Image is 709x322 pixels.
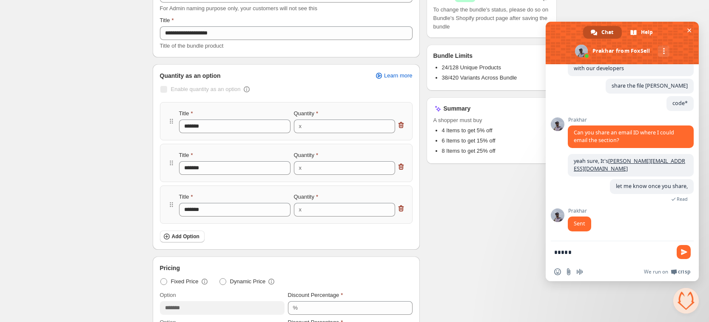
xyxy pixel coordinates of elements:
[299,122,302,131] div: x
[576,268,583,275] span: Audio message
[172,233,199,240] span: Add Option
[293,304,298,312] div: %
[616,182,688,190] span: let me know once you share,
[160,16,174,25] label: Title
[299,164,302,172] div: x
[294,193,318,201] label: Quantity
[574,57,684,72] span: Okay please send that section file, We check with our developers
[179,109,193,118] label: Title
[160,291,176,299] label: Option
[160,264,180,272] span: Pricing
[171,86,241,92] span: Enable quantity as an option
[644,268,668,275] span: We run on
[160,43,224,49] span: Title of the bundle product
[433,6,550,31] span: To change the bundle's status, please do so on Bundle's Shopify product page after saving the bundle
[230,277,266,286] span: Dynamic Price
[444,104,471,113] h3: Summary
[554,268,561,275] span: Insert an emoji
[294,151,318,160] label: Quantity
[288,291,343,299] label: Discount Percentage
[574,157,685,172] a: [PERSON_NAME][EMAIL_ADDRESS][DOMAIN_NAME]
[574,220,585,227] span: Sent
[644,268,690,275] a: We run onCrisp
[179,151,193,160] label: Title
[442,137,550,145] li: 6 Items to get 15% off
[568,117,694,123] span: Prakhar
[565,268,572,275] span: Send a file
[677,245,691,259] span: Send
[568,208,591,214] span: Prakhar
[583,26,622,39] div: Chat
[442,126,550,135] li: 4 Items to get 5% off
[294,109,318,118] label: Quantity
[442,147,550,155] li: 8 Items to get 25% off
[672,100,688,107] span: code*
[442,64,501,71] span: 24/128 Unique Products
[623,26,661,39] div: Help
[641,26,653,39] span: Help
[160,231,205,242] button: Add Option
[612,82,688,89] span: share the file [PERSON_NAME]
[433,116,550,125] span: A shopper must buy
[160,5,317,11] span: For Admin naming purpose only, your customers will not see this
[171,277,199,286] span: Fixed Price
[574,129,674,144] span: Can you share an email ID where I could email the section?
[179,193,193,201] label: Title
[433,51,473,60] h3: Bundle Limits
[384,72,412,79] span: Learn more
[160,71,221,80] span: Quantity as an option
[658,46,669,57] div: More channels
[299,205,302,214] div: x
[685,26,694,35] span: Close chat
[442,74,517,81] span: 38/420 Variants Across Bundle
[677,196,688,202] span: Read
[601,26,613,39] span: Chat
[678,268,690,275] span: Crisp
[574,157,685,172] span: yeah sure, It's
[554,248,672,256] textarea: Compose your message...
[370,70,417,82] a: Learn more
[673,288,699,313] div: Close chat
